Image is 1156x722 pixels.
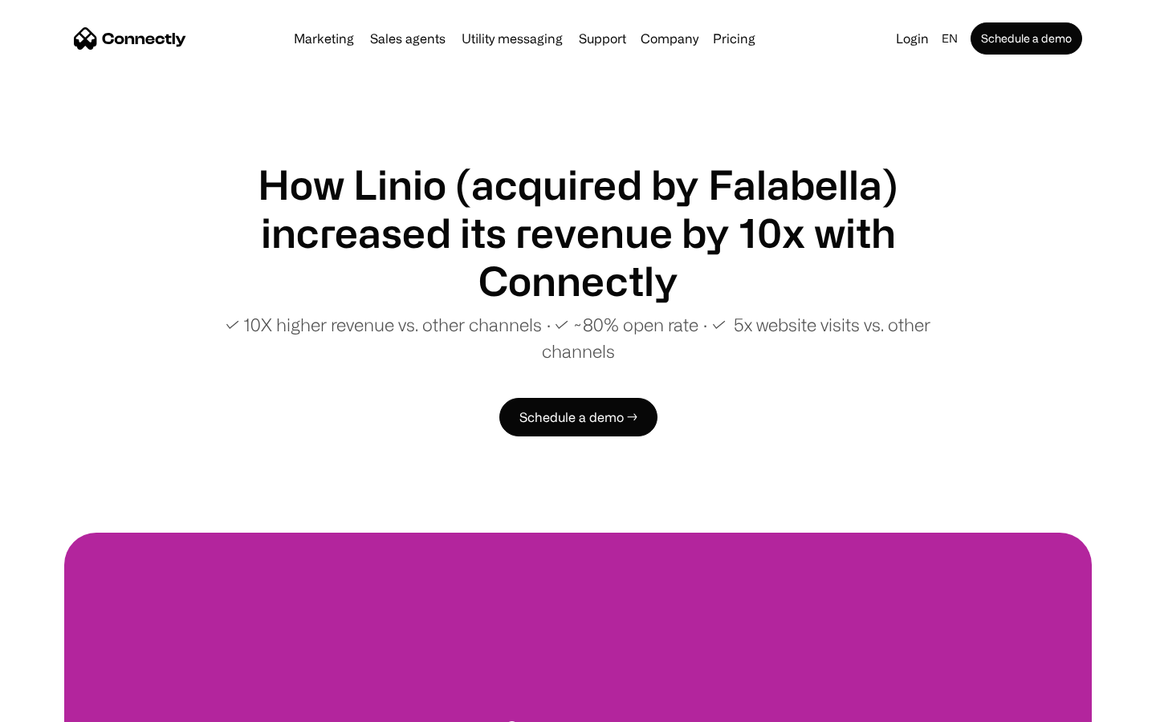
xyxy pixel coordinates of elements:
[16,692,96,716] aside: Language selected: English
[32,694,96,716] ul: Language list
[641,27,698,50] div: Company
[971,22,1082,55] a: Schedule a demo
[942,27,958,50] div: en
[287,32,360,45] a: Marketing
[706,32,762,45] a: Pricing
[193,160,963,305] h1: How Linio (acquired by Falabella) increased its revenue by 10x with Connectly
[193,311,963,364] p: ✓ 10X higher revenue vs. other channels ∙ ✓ ~80% open rate ∙ ✓ 5x website visits vs. other channels
[572,32,633,45] a: Support
[889,27,935,50] a: Login
[499,398,657,436] a: Schedule a demo →
[455,32,569,45] a: Utility messaging
[364,32,452,45] a: Sales agents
